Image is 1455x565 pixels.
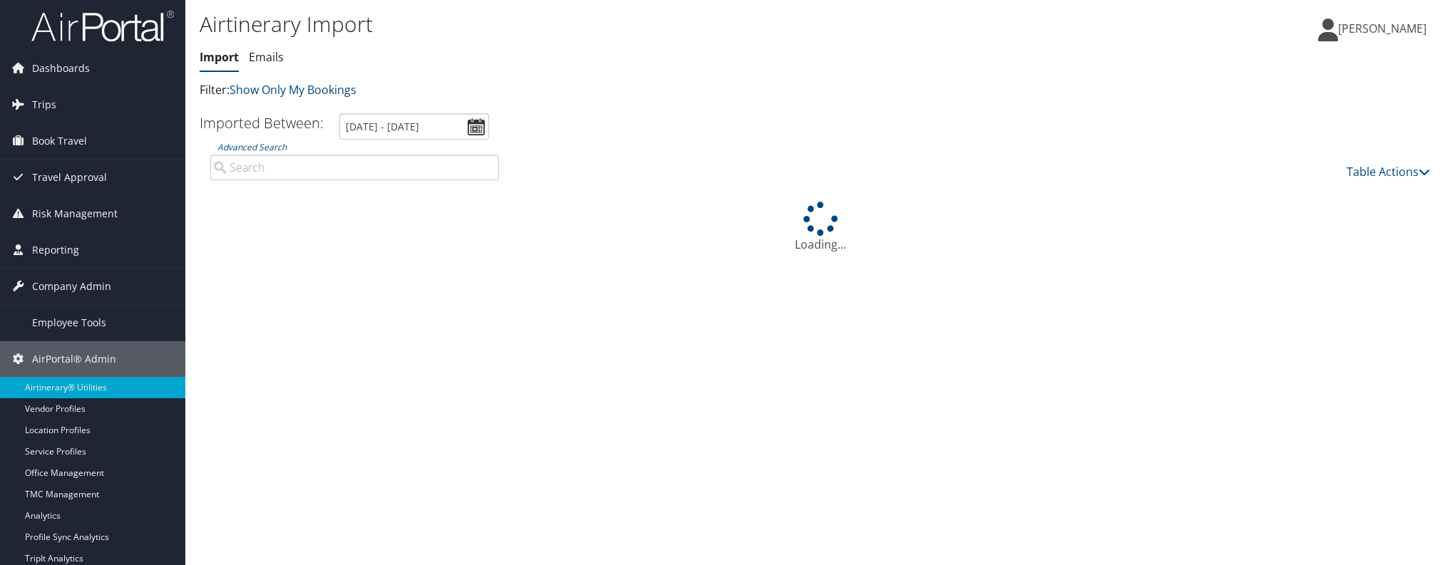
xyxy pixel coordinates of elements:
[1338,21,1426,36] span: [PERSON_NAME]
[200,49,239,65] a: Import
[230,82,356,98] a: Show Only My Bookings
[217,141,287,153] a: Advanced Search
[32,232,79,268] span: Reporting
[249,49,284,65] a: Emails
[200,113,324,133] h3: Imported Between:
[339,113,489,140] input: [DATE] - [DATE]
[32,305,106,341] span: Employee Tools
[32,160,107,195] span: Travel Approval
[1318,7,1441,50] a: [PERSON_NAME]
[210,155,499,180] input: Advanced Search
[32,269,111,304] span: Company Admin
[200,202,1441,253] div: Loading...
[32,51,90,86] span: Dashboards
[32,196,118,232] span: Risk Management
[32,341,116,377] span: AirPortal® Admin
[200,9,1027,39] h1: Airtinerary Import
[31,9,174,43] img: airportal-logo.png
[1347,164,1430,180] a: Table Actions
[32,87,56,123] span: Trips
[200,81,1027,100] p: Filter:
[32,123,87,159] span: Book Travel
